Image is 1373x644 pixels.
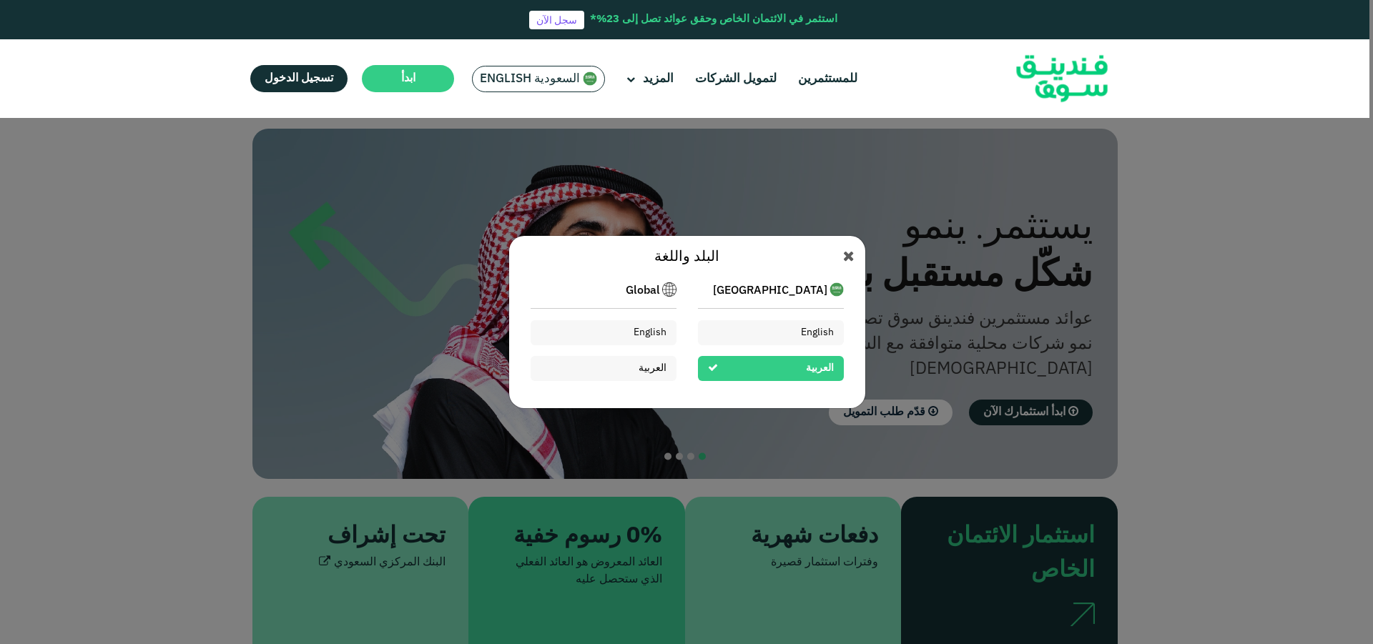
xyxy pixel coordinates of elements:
a: سجل الآن [529,11,584,29]
img: SA Flag [662,282,676,297]
span: English [801,327,834,337]
span: تسجيل الدخول [265,73,333,84]
span: Global [626,282,660,299]
a: لتمويل الشركات [692,67,780,91]
img: Logo [992,43,1132,115]
span: العربية [806,363,834,373]
a: للمستثمرين [794,67,861,91]
span: [GEOGRAPHIC_DATA] [713,282,827,299]
div: استثمر في الائتمان الخاص وحقق عوائد تصل إلى 23%* [590,11,837,28]
a: تسجيل الدخول [250,65,348,92]
img: SA Flag [583,71,597,86]
img: SA Flag [830,282,844,297]
span: المزيد [643,73,674,85]
span: السعودية English [480,71,580,87]
span: ابدأ [401,73,415,84]
span: العربية [639,363,666,373]
div: البلد واللغة [531,247,844,268]
span: English [634,327,666,337]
